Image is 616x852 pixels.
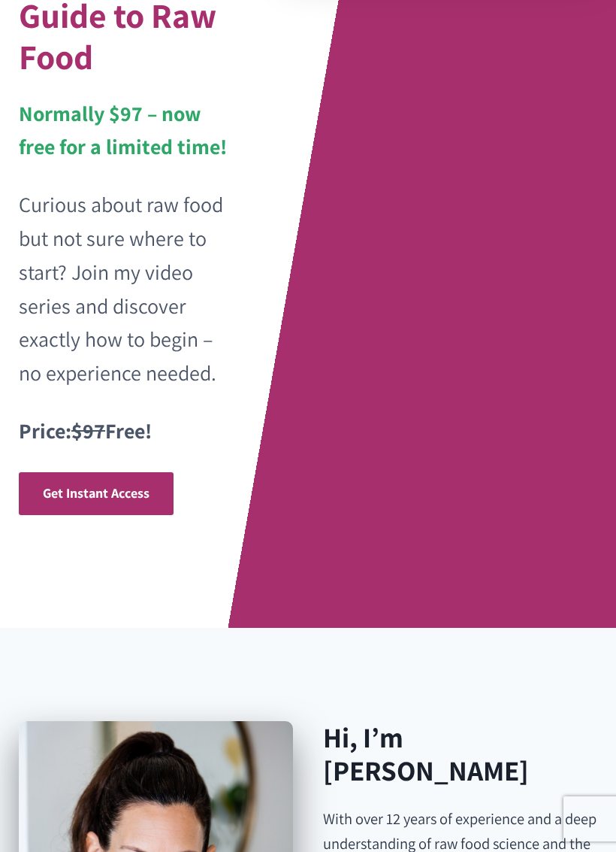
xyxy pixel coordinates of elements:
strong: Price: Free! [19,417,152,444]
span: Get Instant Access [43,484,149,502]
p: Curious about raw food but not sure where to start? Join my video series and discover exactly how... [19,188,238,390]
strong: Normally $97 – now free for a limited time! [19,99,227,161]
a: Get Instant Access [19,472,174,515]
h2: Hi, I’m [PERSON_NAME] [323,721,597,789]
s: $97 [71,417,105,444]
